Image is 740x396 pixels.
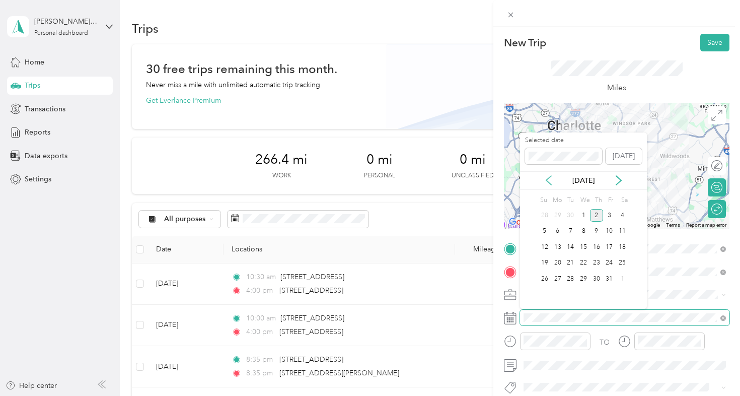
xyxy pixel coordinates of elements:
[590,225,603,238] div: 9
[616,273,629,285] div: 1
[603,225,616,238] div: 10
[666,222,680,228] a: Terms (opens in new tab)
[538,209,551,222] div: 28
[600,337,610,348] div: TO
[616,241,629,253] div: 18
[578,193,590,208] div: We
[686,222,726,228] a: Report a map error
[551,193,562,208] div: Mo
[551,241,564,253] div: 13
[684,340,740,396] iframe: Everlance-gr Chat Button Frame
[590,273,603,285] div: 30
[616,257,629,270] div: 25
[603,273,616,285] div: 31
[538,273,551,285] div: 26
[577,241,590,253] div: 15
[564,273,577,285] div: 28
[577,273,590,285] div: 29
[603,257,616,270] div: 24
[619,193,629,208] div: Sa
[606,148,642,164] button: [DATE]
[603,209,616,222] div: 3
[564,225,577,238] div: 7
[538,193,548,208] div: Su
[564,257,577,270] div: 21
[606,193,616,208] div: Fr
[616,225,629,238] div: 11
[590,209,603,222] div: 2
[616,209,629,222] div: 4
[551,257,564,270] div: 20
[594,193,603,208] div: Th
[577,209,590,222] div: 1
[504,36,546,50] p: New Trip
[506,216,540,229] a: Open this area in Google Maps (opens a new window)
[551,225,564,238] div: 6
[564,241,577,253] div: 14
[577,225,590,238] div: 8
[551,273,564,285] div: 27
[525,136,603,145] label: Selected date
[538,225,551,238] div: 5
[577,257,590,270] div: 22
[538,241,551,253] div: 12
[590,257,603,270] div: 23
[564,209,577,222] div: 30
[538,257,551,270] div: 19
[607,82,626,94] p: Miles
[590,241,603,253] div: 16
[551,209,564,222] div: 29
[565,193,575,208] div: Tu
[603,241,616,253] div: 17
[700,34,729,51] button: Save
[562,175,605,186] p: [DATE]
[506,216,540,229] img: Google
